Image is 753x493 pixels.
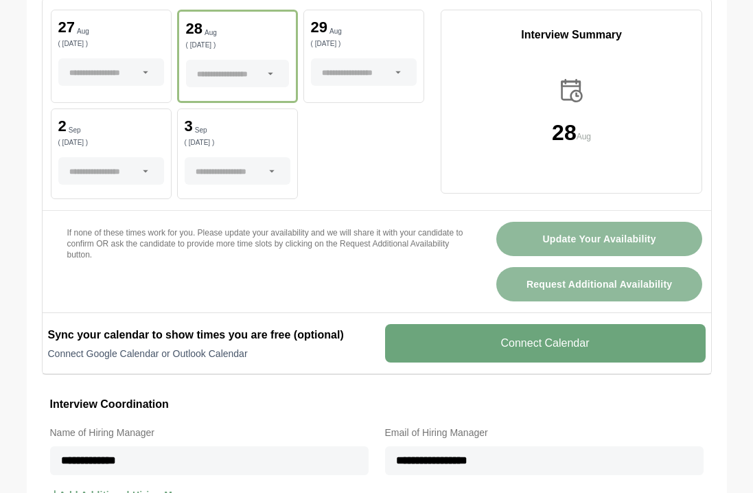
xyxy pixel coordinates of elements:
[552,122,577,144] p: 28
[58,41,164,47] p: ( [DATE] )
[67,227,463,260] p: If none of these times work for you. Please update your availability and we will share it with yo...
[50,395,704,413] h3: Interview Coordination
[385,424,704,441] label: Email of Hiring Manager
[441,27,702,43] p: Interview Summary
[186,21,202,36] p: 28
[205,30,217,36] p: Aug
[77,28,89,35] p: Aug
[195,127,207,134] p: Sep
[557,76,586,105] img: calender
[48,347,369,360] p: Connect Google Calendar or Outlook Calendar
[311,20,327,35] p: 29
[329,28,342,35] p: Aug
[496,222,703,256] button: Update Your Availability
[496,267,703,301] button: Request Additional Availability
[185,119,193,134] p: 3
[311,41,417,47] p: ( [DATE] )
[385,324,706,363] v-button: Connect Calendar
[185,139,290,146] p: ( [DATE] )
[50,424,369,441] label: Name of Hiring Manager
[58,139,164,146] p: ( [DATE] )
[577,130,591,144] p: Aug
[58,20,75,35] p: 27
[186,42,289,49] p: ( [DATE] )
[58,119,67,134] p: 2
[48,327,369,343] h2: Sync your calendar to show times you are free (optional)
[69,127,81,134] p: Sep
